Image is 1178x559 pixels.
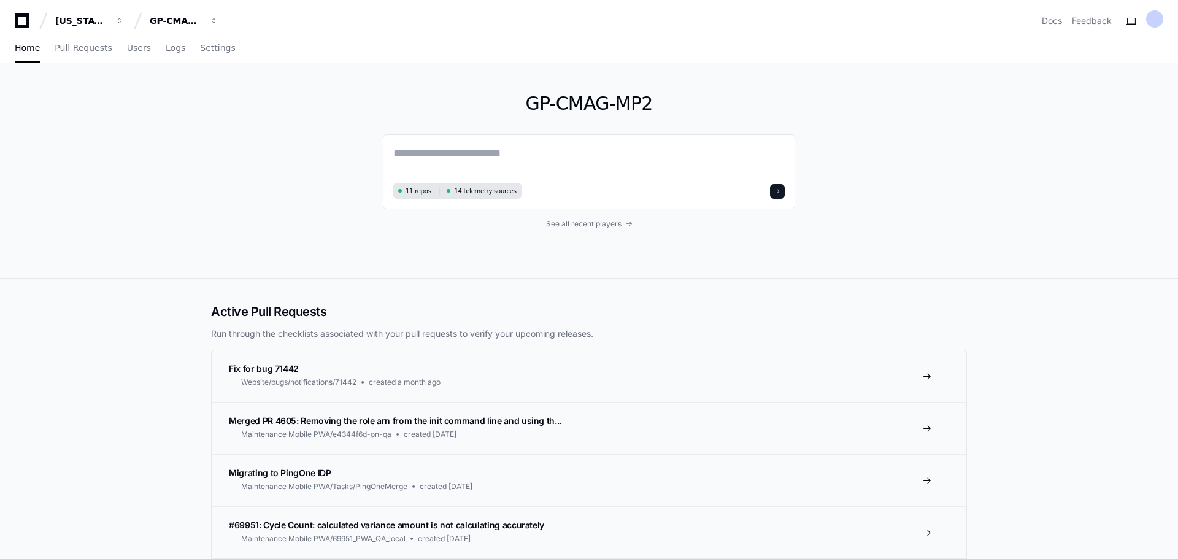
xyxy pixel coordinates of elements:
span: #69951: Cycle Count: calculated variance amount is not calculating accurately [229,520,544,530]
span: Website/bugs/notifications/71442 [241,377,356,387]
h1: GP-CMAG-MP2 [383,93,795,115]
span: See all recent players [546,219,622,229]
span: Fix for bug 71442 [229,363,299,374]
button: Feedback [1072,15,1112,27]
span: Pull Requests [55,44,112,52]
button: [US_STATE] Pacific [50,10,129,32]
span: Logs [166,44,185,52]
span: Home [15,44,40,52]
h2: Active Pull Requests [211,303,967,320]
span: created a month ago [369,377,441,387]
span: Maintenance Mobile PWA/69951_PWA_QA_local [241,534,406,544]
a: Merged PR 4605: Removing the role arn from the init command line and using th...Maintenance Mobil... [212,402,966,454]
div: GP-CMAG-MP2 [150,15,202,27]
a: #69951: Cycle Count: calculated variance amount is not calculating accuratelyMaintenance Mobile P... [212,506,966,558]
div: [US_STATE] Pacific [55,15,108,27]
span: Migrating to PingOne IDP [229,468,331,478]
span: 11 repos [406,187,431,196]
span: Merged PR 4605: Removing the role arn from the init command line and using th... [229,415,561,426]
span: Maintenance Mobile PWA/e4344f6d-on-qa [241,430,391,439]
button: GP-CMAG-MP2 [145,10,223,32]
span: created [DATE] [418,534,471,544]
a: Migrating to PingOne IDPMaintenance Mobile PWA/Tasks/PingOneMergecreated [DATE] [212,454,966,506]
span: 14 telemetry sources [454,187,516,196]
a: Logs [166,34,185,63]
a: Users [127,34,151,63]
a: Pull Requests [55,34,112,63]
a: Settings [200,34,235,63]
span: Settings [200,44,235,52]
a: Fix for bug 71442Website/bugs/notifications/71442created a month ago [212,350,966,402]
span: Users [127,44,151,52]
a: Home [15,34,40,63]
a: See all recent players [383,219,795,229]
span: created [DATE] [404,430,456,439]
span: Maintenance Mobile PWA/Tasks/PingOneMerge [241,482,407,492]
p: Run through the checklists associated with your pull requests to verify your upcoming releases. [211,328,967,340]
span: created [DATE] [420,482,472,492]
a: Docs [1042,15,1062,27]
